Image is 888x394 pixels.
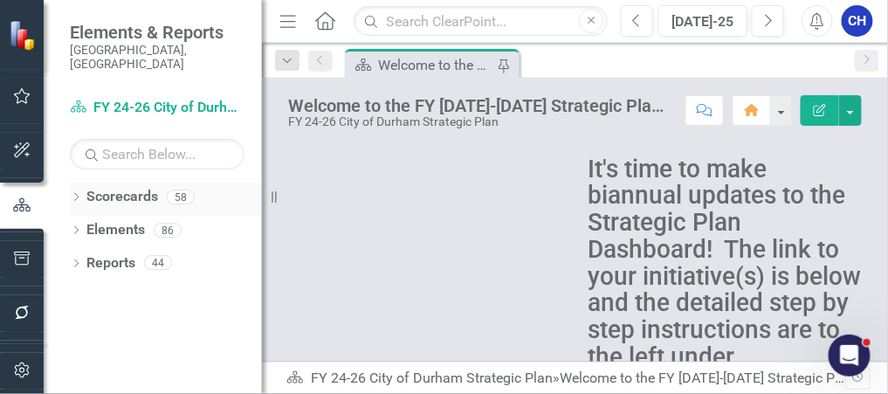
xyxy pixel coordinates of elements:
[829,335,871,377] iframe: Intercom live chat
[70,139,244,169] input: Search Below...
[286,369,845,389] div: »
[86,220,145,240] a: Elements
[311,370,553,386] a: FY 24-26 City of Durham Strategic Plan
[86,187,158,207] a: Scorecards
[9,20,39,51] img: ClearPoint Strategy
[70,98,244,118] a: FY 24-26 City of Durham Strategic Plan
[664,11,741,32] div: [DATE]-25
[658,5,747,37] button: [DATE]-25
[354,6,608,37] input: Search ClearPoint...
[70,22,244,43] span: Elements & Reports
[167,190,195,204] div: 58
[154,223,182,238] div: 86
[842,5,873,37] button: CH
[86,253,135,273] a: Reports
[288,96,668,115] div: Welcome to the FY [DATE]-[DATE] Strategic Plan Landing Page!
[378,54,493,76] div: Welcome to the FY [DATE]-[DATE] Strategic Plan Landing Page!
[70,43,244,72] small: [GEOGRAPHIC_DATA], [GEOGRAPHIC_DATA]
[288,115,668,128] div: FY 24-26 City of Durham Strategic Plan
[144,256,172,271] div: 44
